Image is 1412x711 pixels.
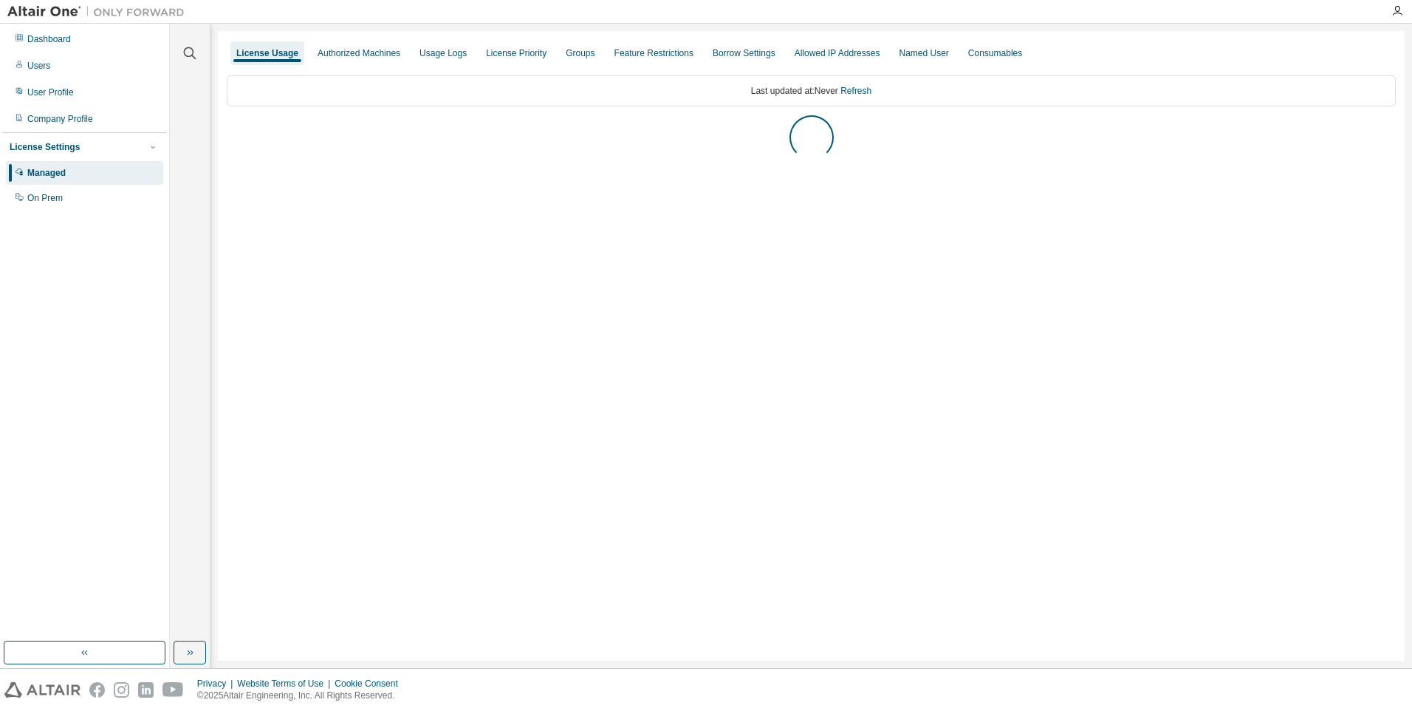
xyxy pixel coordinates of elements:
[138,682,154,698] img: linkedin.svg
[114,682,129,698] img: instagram.svg
[899,47,948,59] div: Named User
[7,4,192,19] img: Altair One
[566,47,594,59] div: Groups
[162,682,184,698] img: youtube.svg
[335,678,406,690] div: Cookie Consent
[27,60,50,72] div: Users
[27,113,93,125] div: Company Profile
[419,47,467,59] div: Usage Logs
[197,678,237,690] div: Privacy
[840,86,871,96] a: Refresh
[4,682,80,698] img: altair_logo.svg
[486,47,546,59] div: License Priority
[10,141,80,153] div: License Settings
[318,47,400,59] div: Authorized Machines
[227,75,1396,106] div: Last updated at: Never
[27,167,66,179] div: Managed
[27,86,74,98] div: User Profile
[27,192,63,204] div: On Prem
[197,690,407,702] p: © 2025 Altair Engineering, Inc. All Rights Reserved.
[89,682,105,698] img: facebook.svg
[237,678,335,690] div: Website Terms of Use
[795,47,880,59] div: Allowed IP Addresses
[614,47,693,59] div: Feature Restrictions
[236,47,298,59] div: License Usage
[27,33,71,45] div: Dashboard
[713,47,775,59] div: Borrow Settings
[968,47,1022,59] div: Consumables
